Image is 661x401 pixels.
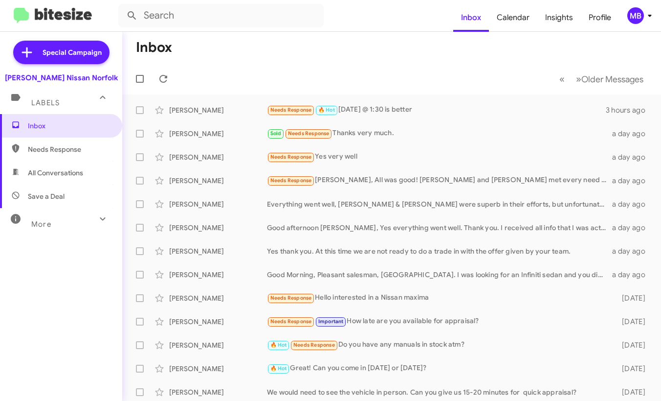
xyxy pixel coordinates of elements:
[612,246,653,256] div: a day ago
[5,73,118,83] div: [PERSON_NAME] Nissan Norfolk
[553,69,571,89] button: Previous
[612,270,653,280] div: a day ago
[581,3,619,32] a: Profile
[169,246,267,256] div: [PERSON_NAME]
[318,318,344,325] span: Important
[169,270,267,280] div: [PERSON_NAME]
[293,342,335,348] span: Needs Response
[318,107,335,113] span: 🔥 Hot
[169,317,267,327] div: [PERSON_NAME]
[267,270,612,280] div: Good Morning, Pleasant salesman, [GEOGRAPHIC_DATA]. I was looking for an Infiniti sedan and you d...
[267,199,612,209] div: Everything went well, [PERSON_NAME] & [PERSON_NAME] were superb in their efforts, but unfortunate...
[267,363,612,374] div: Great! Can you come in [DATE] or [DATE]?
[612,364,653,374] div: [DATE]
[612,387,653,397] div: [DATE]
[606,105,653,115] div: 3 hours ago
[267,292,612,304] div: Hello interested in a Nissan maxima
[619,7,650,24] button: MB
[169,387,267,397] div: [PERSON_NAME]
[270,130,282,137] span: Sold
[612,317,653,327] div: [DATE]
[270,295,312,301] span: Needs Response
[31,98,60,107] span: Labels
[270,318,312,325] span: Needs Response
[612,176,653,186] div: a day ago
[612,199,653,209] div: a day ago
[136,40,172,55] h1: Inbox
[169,176,267,186] div: [PERSON_NAME]
[612,340,653,350] div: [DATE]
[169,340,267,350] div: [PERSON_NAME]
[169,293,267,303] div: [PERSON_NAME]
[554,69,649,89] nav: Page navigation example
[270,342,287,348] span: 🔥 Hot
[169,129,267,139] div: [PERSON_NAME]
[28,191,65,201] span: Save a Deal
[169,223,267,233] div: [PERSON_NAME]
[612,293,653,303] div: [DATE]
[169,105,267,115] div: [PERSON_NAME]
[270,177,312,184] span: Needs Response
[270,107,312,113] span: Needs Response
[453,3,489,32] a: Inbox
[489,3,537,32] a: Calendar
[169,199,267,209] div: [PERSON_NAME]
[31,220,51,229] span: More
[270,154,312,160] span: Needs Response
[612,152,653,162] div: a day ago
[169,152,267,162] div: [PERSON_NAME]
[118,4,324,27] input: Search
[267,175,612,186] div: [PERSON_NAME], All was good! [PERSON_NAME] and [PERSON_NAME] met every need I had. I not ready to...
[267,128,612,139] div: Thanks very much.
[581,74,643,85] span: Older Messages
[28,144,111,154] span: Needs Response
[267,223,612,233] div: Good afternoon [PERSON_NAME], Yes everything went well. Thank you. I received all info that I was...
[267,339,612,351] div: Do you have any manuals in stock atm?
[28,121,111,131] span: Inbox
[288,130,330,137] span: Needs Response
[537,3,581,32] a: Insights
[627,7,644,24] div: MB
[13,41,110,64] a: Special Campaign
[267,151,612,163] div: Yes very well
[28,168,83,178] span: All Conversations
[612,223,653,233] div: a day ago
[267,387,612,397] div: We would need to see the vehicle in person. Can you give us 15-20 minutes for quick appraisal?
[559,73,565,85] span: «
[612,129,653,139] div: a day ago
[267,316,612,327] div: How late are you available for appraisal?
[169,364,267,374] div: [PERSON_NAME]
[570,69,649,89] button: Next
[270,365,287,372] span: 🔥 Hot
[43,47,102,57] span: Special Campaign
[576,73,581,85] span: »
[267,246,612,256] div: Yes thank you. At this time we are not ready to do a trade in with the offer given by your team.
[267,104,606,116] div: [DATE] @ 1:30 is better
